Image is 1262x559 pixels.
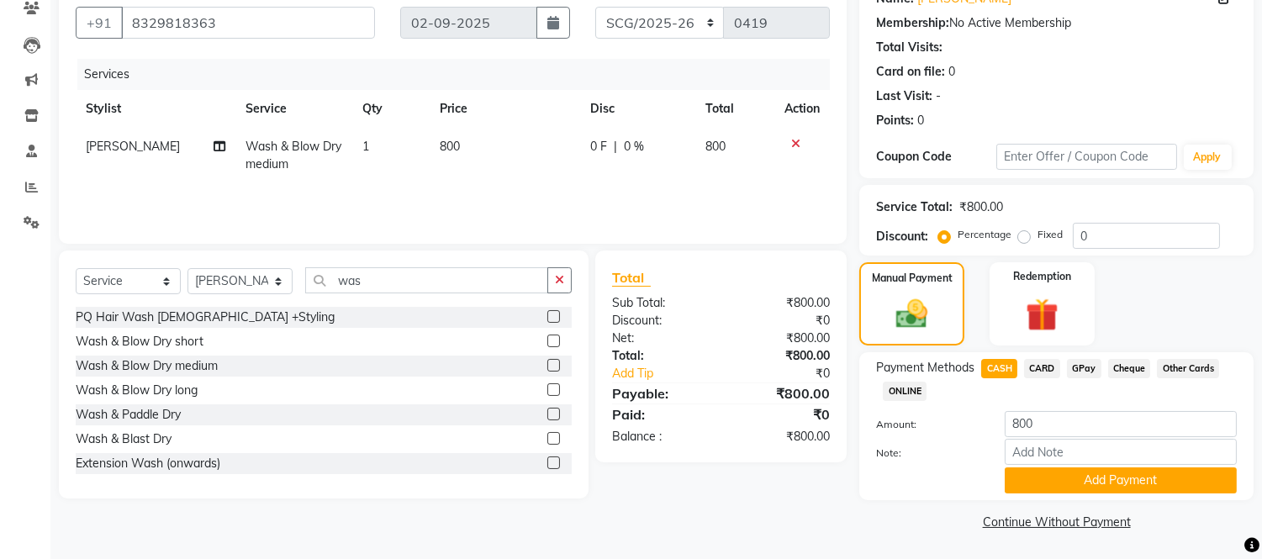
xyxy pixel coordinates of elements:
[624,138,644,156] span: 0 %
[76,357,218,375] div: Wash & Blow Dry medium
[352,90,430,128] th: Qty
[599,347,721,365] div: Total:
[599,404,721,425] div: Paid:
[612,269,651,287] span: Total
[440,139,460,154] span: 800
[948,63,955,81] div: 0
[76,382,198,399] div: Wash & Blow Dry long
[236,90,353,128] th: Service
[876,39,943,56] div: Total Visits:
[121,7,375,39] input: Search by Name/Mobile/Email/Code
[1013,269,1071,284] label: Redemption
[936,87,941,105] div: -
[876,198,953,216] div: Service Total:
[872,271,953,286] label: Manual Payment
[721,347,843,365] div: ₹800.00
[721,312,843,330] div: ₹0
[76,430,172,448] div: Wash & Blast Dry
[430,90,580,128] th: Price
[76,7,123,39] button: +91
[599,330,721,347] div: Net:
[76,406,181,424] div: Wash & Paddle Dry
[1005,439,1237,465] input: Add Note
[883,382,927,401] span: ONLINE
[599,312,721,330] div: Discount:
[863,417,992,432] label: Amount:
[1108,359,1151,378] span: Cheque
[876,148,996,166] div: Coupon Code
[863,514,1250,531] a: Continue Without Payment
[1024,359,1060,378] span: CARD
[721,428,843,446] div: ₹800.00
[721,330,843,347] div: ₹800.00
[76,90,236,128] th: Stylist
[590,138,607,156] span: 0 F
[742,365,843,382] div: ₹0
[996,144,1176,170] input: Enter Offer / Coupon Code
[599,365,742,382] a: Add Tip
[721,404,843,425] div: ₹0
[876,228,928,245] div: Discount:
[1157,359,1219,378] span: Other Cards
[774,90,830,128] th: Action
[1067,359,1101,378] span: GPay
[959,198,1003,216] div: ₹800.00
[876,359,974,377] span: Payment Methods
[362,139,369,154] span: 1
[1005,467,1237,493] button: Add Payment
[886,296,937,332] img: _cash.svg
[614,138,617,156] span: |
[876,14,1237,32] div: No Active Membership
[76,455,220,472] div: Extension Wash (onwards)
[958,227,1011,242] label: Percentage
[917,112,924,129] div: 0
[76,333,203,351] div: Wash & Blow Dry short
[876,112,914,129] div: Points:
[599,383,721,403] div: Payable:
[305,267,548,293] input: Search or Scan
[1005,411,1237,437] input: Amount
[86,139,180,154] span: [PERSON_NAME]
[721,383,843,403] div: ₹800.00
[1038,227,1063,242] label: Fixed
[876,14,949,32] div: Membership:
[876,63,945,81] div: Card on file:
[1184,145,1232,170] button: Apply
[876,87,932,105] div: Last Visit:
[863,446,992,461] label: Note:
[599,294,721,312] div: Sub Total:
[77,59,842,90] div: Services
[1016,294,1069,335] img: _gift.svg
[246,139,342,171] span: Wash & Blow Dry medium
[721,294,843,312] div: ₹800.00
[76,309,335,326] div: PQ Hair Wash [DEMOGRAPHIC_DATA] +Styling
[696,90,775,128] th: Total
[981,359,1017,378] span: CASH
[599,428,721,446] div: Balance :
[706,139,726,154] span: 800
[580,90,695,128] th: Disc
